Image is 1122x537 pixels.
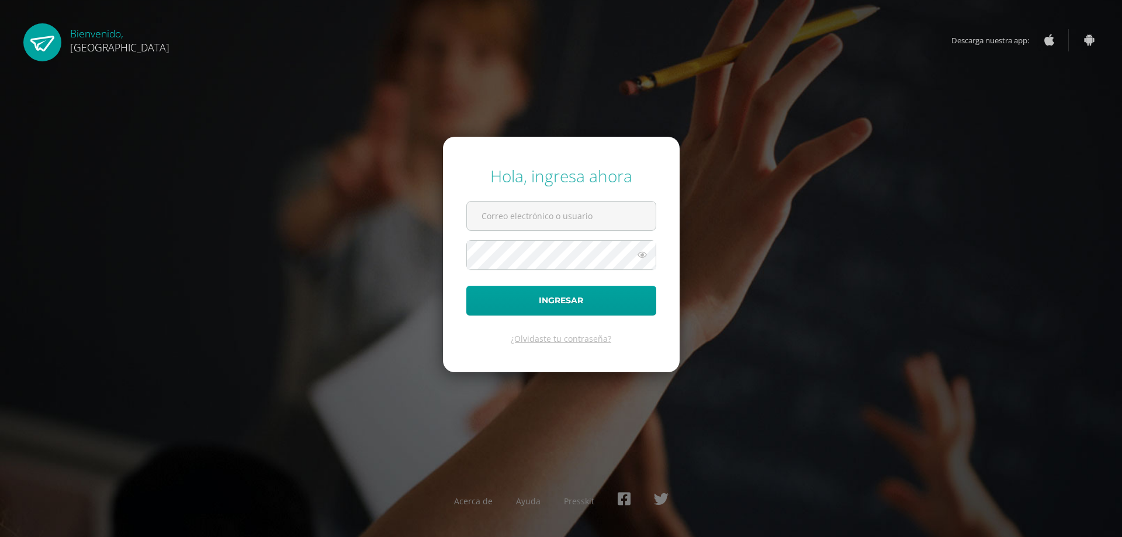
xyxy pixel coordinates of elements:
[70,23,169,54] div: Bienvenido,
[467,202,656,230] input: Correo electrónico o usuario
[951,29,1041,51] span: Descarga nuestra app:
[466,286,656,316] button: Ingresar
[70,40,169,54] span: [GEOGRAPHIC_DATA]
[511,333,611,344] a: ¿Olvidaste tu contraseña?
[454,496,493,507] a: Acerca de
[516,496,541,507] a: Ayuda
[564,496,594,507] a: Presskit
[466,165,656,187] div: Hola, ingresa ahora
